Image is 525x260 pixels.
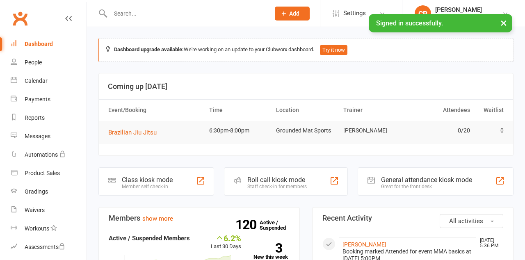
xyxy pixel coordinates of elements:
[11,90,87,109] a: Payments
[272,121,340,140] td: Grounded Mat Sports
[211,233,241,242] div: 6.2%
[11,72,87,90] a: Calendar
[122,184,173,189] div: Member self check-in
[108,82,504,91] h3: Coming up [DATE]
[260,214,296,237] a: 120Active / Suspended
[289,10,299,17] span: Add
[25,78,48,84] div: Calendar
[25,114,45,121] div: Reports
[11,238,87,256] a: Assessments
[340,121,407,140] td: [PERSON_NAME]
[108,129,157,136] span: Brazilian Jiu Jitsu
[25,59,42,66] div: People
[25,151,58,158] div: Automations
[476,238,503,249] time: [DATE] 5:36 PM
[496,14,511,32] button: ×
[415,5,431,22] div: CP
[342,241,386,248] a: [PERSON_NAME]
[247,184,307,189] div: Staff check-in for members
[25,244,65,250] div: Assessments
[474,121,507,140] td: 0
[435,14,490,21] div: Grounded Mat Sports
[253,242,282,254] strong: 3
[211,233,241,251] div: Last 30 Days
[10,8,30,29] a: Clubworx
[376,19,443,27] span: Signed in successfully.
[105,100,205,121] th: Event/Booking
[340,100,407,121] th: Trainer
[11,219,87,238] a: Workouts
[108,8,264,19] input: Search...
[11,35,87,53] a: Dashboard
[272,100,340,121] th: Location
[435,6,490,14] div: [PERSON_NAME]
[11,146,87,164] a: Automations
[406,121,474,140] td: 0/20
[25,225,49,232] div: Workouts
[205,100,273,121] th: Time
[440,214,503,228] button: All activities
[11,53,87,72] a: People
[11,164,87,182] a: Product Sales
[406,100,474,121] th: Attendees
[381,176,472,184] div: General attendance kiosk mode
[98,39,514,62] div: We're working on an update to your Clubworx dashboard.
[449,217,483,225] span: All activities
[25,170,60,176] div: Product Sales
[142,215,173,222] a: show more
[25,41,53,47] div: Dashboard
[25,188,48,195] div: Gradings
[25,133,50,139] div: Messages
[381,184,472,189] div: Great for the front desk
[11,201,87,219] a: Waivers
[25,207,45,213] div: Waivers
[11,182,87,201] a: Gradings
[247,176,307,184] div: Roll call kiosk mode
[122,176,173,184] div: Class kiosk mode
[320,45,347,55] button: Try it now
[109,214,290,222] h3: Members
[322,214,503,222] h3: Recent Activity
[343,4,366,23] span: Settings
[235,219,260,231] strong: 120
[11,127,87,146] a: Messages
[11,109,87,127] a: Reports
[474,100,507,121] th: Waitlist
[114,46,184,52] strong: Dashboard upgrade available:
[205,121,273,140] td: 6:30pm-8:00pm
[25,96,50,103] div: Payments
[108,128,162,137] button: Brazilian Jiu Jitsu
[253,243,290,260] a: 3New this week
[109,235,190,242] strong: Active / Suspended Members
[275,7,310,21] button: Add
